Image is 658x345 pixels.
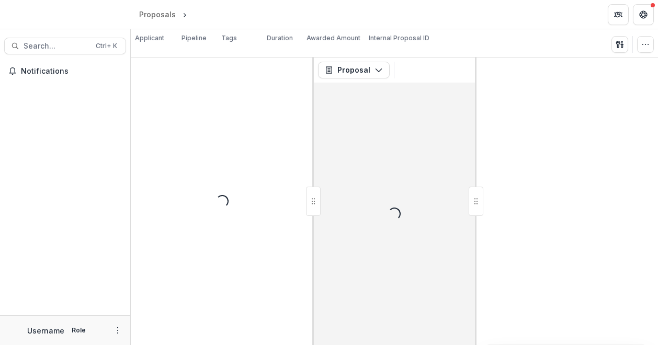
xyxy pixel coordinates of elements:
[94,40,119,52] div: Ctrl + K
[111,324,124,337] button: More
[139,9,176,20] div: Proposals
[135,7,234,22] nav: breadcrumb
[307,33,360,43] p: Awarded Amount
[318,62,390,78] button: Proposal
[369,33,429,43] p: Internal Proposal ID
[135,33,164,43] p: Applicant
[267,33,293,43] p: Duration
[4,63,126,79] button: Notifications
[27,325,64,336] p: Username
[608,4,629,25] button: Partners
[4,38,126,54] button: Search...
[221,33,237,43] p: Tags
[633,4,654,25] button: Get Help
[135,7,180,22] a: Proposals
[24,42,89,51] span: Search...
[21,67,122,76] span: Notifications
[181,33,207,43] p: Pipeline
[69,326,89,335] p: Role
